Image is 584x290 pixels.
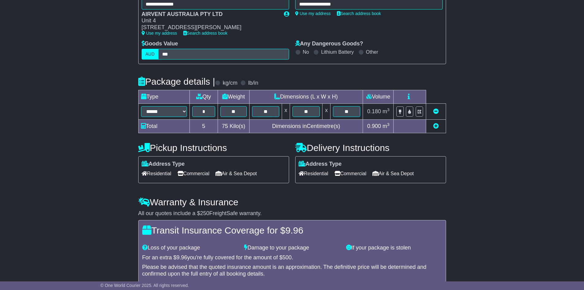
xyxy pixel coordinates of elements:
h4: Package details | [138,76,215,87]
div: [STREET_ADDRESS][PERSON_NAME] [142,24,278,31]
td: Qty [189,90,218,103]
td: Weight [218,90,250,103]
label: Address Type [142,161,185,168]
td: x [323,103,330,119]
span: Air & Sea Depot [216,169,257,178]
span: 0.900 [367,123,381,129]
div: For an extra $ you're fully covered for the amount of $ . [142,254,442,261]
td: x [282,103,290,119]
span: 9.96 [285,225,303,235]
div: Loss of your package [139,245,241,251]
span: 0.180 [367,108,381,114]
label: Other [366,49,378,55]
div: All our quotes include a $ FreightSafe warranty. [138,210,446,217]
a: Remove this item [433,108,439,114]
div: Unit 4 [142,17,278,24]
sup: 3 [387,122,390,127]
a: Use my address [142,31,177,36]
td: Kilo(s) [218,119,250,133]
td: Total [138,119,189,133]
span: © One World Courier 2025. All rights reserved. [101,283,189,288]
div: AIRVENT AUSTRALIA PTY LTD [142,11,278,18]
span: m [383,123,390,129]
label: kg/cm [223,80,237,87]
td: 5 [189,119,218,133]
div: Please be advised that the quoted insurance amount is an approximation. The definitive price will... [142,264,442,277]
sup: 3 [387,107,390,112]
div: Dangerous Goods will lead to an additional loading on top of this. [142,280,442,287]
span: Air & Sea Depot [372,169,414,178]
label: lb/in [248,80,258,87]
span: 9.96 [177,254,187,261]
span: Residential [142,169,171,178]
td: Type [138,90,189,103]
h4: Delivery Instructions [295,143,446,153]
h4: Pickup Instructions [138,143,289,153]
label: Lithium Battery [321,49,354,55]
td: Dimensions in Centimetre(s) [249,119,363,133]
h4: Warranty & Insurance [138,197,446,207]
label: Any Dangerous Goods? [295,41,363,47]
label: Address Type [299,161,342,168]
span: Commercial [334,169,366,178]
a: Search address book [183,31,227,36]
span: 75 [222,123,228,129]
span: 250 [200,210,209,216]
a: Add new item [433,123,439,129]
h4: Transit Insurance Coverage for $ [142,225,442,235]
span: Commercial [177,169,209,178]
td: Dimensions (L x W x H) [249,90,363,103]
label: AUD [142,49,159,60]
div: Damage to your package [241,245,343,251]
td: Volume [363,90,394,103]
a: Use my address [295,11,331,16]
span: m [383,108,390,114]
div: If your package is stolen [343,245,445,251]
label: No [303,49,309,55]
label: Goods Value [142,41,178,47]
span: 500 [282,254,292,261]
a: Search address book [337,11,381,16]
span: Residential [299,169,328,178]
